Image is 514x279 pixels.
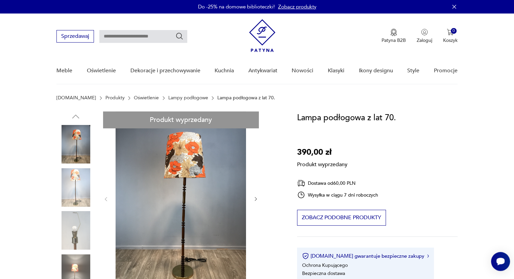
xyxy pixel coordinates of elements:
a: Antykwariat [248,58,277,84]
a: Lampy podłogowe [168,95,208,101]
div: 0 [451,28,457,34]
a: Klasyki [328,58,344,84]
a: Sprzedawaj [56,34,94,39]
a: Meble [56,58,72,84]
button: Sprzedawaj [56,30,94,43]
button: Zobacz podobne produkty [297,210,386,226]
li: Bezpieczna dostawa [302,270,345,277]
button: 0Koszyk [443,29,458,44]
img: Ikona medalu [390,29,397,36]
button: Zaloguj [417,29,432,44]
a: Ikony designu [359,58,393,84]
button: [DOMAIN_NAME] gwarantuje bezpieczne zakupy [302,253,429,259]
a: Kuchnia [215,58,234,84]
a: Style [407,58,419,84]
p: Patyna B2B [382,37,406,44]
p: Lampa podłogowa z lat 70. [217,95,275,101]
iframe: Smartsupp widget button [491,252,510,271]
a: Oświetlenie [87,58,116,84]
a: Nowości [292,58,313,84]
p: Do -25% na domowe biblioteczki! [198,3,275,10]
img: Patyna - sklep z meblami i dekoracjami vintage [249,19,275,52]
a: Promocje [434,58,458,84]
a: Produkty [105,95,125,101]
img: Ikona certyfikatu [302,253,309,259]
img: Ikona dostawy [297,179,305,187]
button: Patyna B2B [382,29,406,44]
img: Ikona koszyka [447,29,454,35]
a: Oświetlenie [134,95,159,101]
img: Ikona strzałki w prawo [427,254,429,258]
p: 390,00 zł [297,146,347,159]
button: Szukaj [175,32,183,40]
a: Ikona medaluPatyna B2B [382,29,406,44]
p: Produkt wyprzedany [297,159,347,168]
li: Ochrona Kupującego [302,262,348,269]
p: Zaloguj [417,37,432,44]
h1: Lampa podłogowa z lat 70. [297,111,396,124]
a: [DOMAIN_NAME] [56,95,96,101]
img: Ikonka użytkownika [421,29,428,35]
a: Dekoracje i przechowywanie [130,58,200,84]
div: Wysyłka w ciągu 7 dni roboczych [297,191,378,199]
p: Koszyk [443,37,458,44]
div: Dostawa od 60,00 PLN [297,179,378,187]
a: Zobacz produkty [278,3,316,10]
